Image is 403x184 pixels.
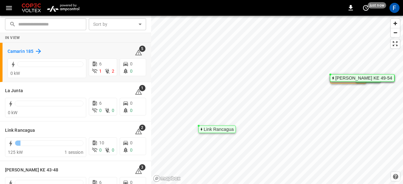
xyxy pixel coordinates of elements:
span: 1 [139,85,145,91]
span: 1 [99,69,102,74]
span: 125 kW [8,150,23,155]
span: 0 kW [10,71,20,76]
img: Customer Logo [20,2,42,14]
span: just now [368,2,386,8]
span: 2 [112,69,114,74]
h6: Camarin 185 [8,48,33,55]
div: profile-icon [389,3,400,13]
div: Map marker [198,125,236,133]
span: 10 [99,140,104,145]
span: 0 [112,108,114,113]
h6: Loza Colon KE 43-48 [5,167,58,174]
span: 2 [139,125,145,131]
canvas: Map [151,16,403,184]
h6: La Junta [5,87,23,94]
img: ampcontrol.io logo [45,2,82,14]
span: 0 [130,148,133,153]
span: 0 [130,140,133,145]
span: 0 [99,148,102,153]
span: 6 [99,61,102,66]
span: 6 [99,101,102,106]
span: 0 [99,108,102,113]
span: 1 session [65,150,83,155]
strong: In View [5,36,20,40]
a: Mapbox homepage [153,175,181,182]
span: 0 [130,61,133,66]
button: set refresh interval [361,3,371,13]
div: Link Rancagua [204,127,234,131]
span: 0 [112,148,114,153]
span: 0 kW [8,110,18,115]
button: Zoom in [391,19,400,28]
div: [PERSON_NAME] KE 49-54 [335,76,392,80]
span: 5 [139,46,145,52]
button: Zoom out [391,28,400,37]
div: Map marker [330,74,394,82]
h6: Link Rancagua [5,127,35,134]
span: 0 [130,69,133,74]
span: 0 [130,108,133,113]
span: 3 [139,164,145,170]
span: 0 [130,101,133,106]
